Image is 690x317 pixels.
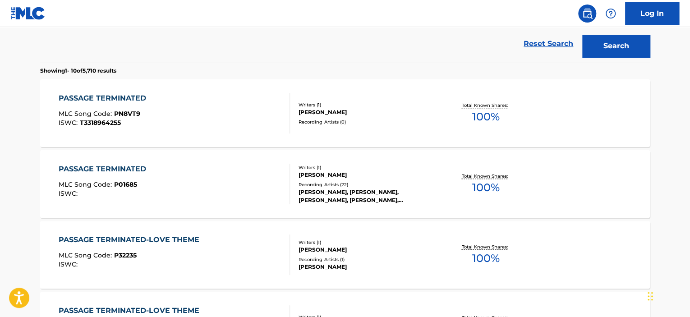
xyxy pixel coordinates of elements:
[59,260,80,268] span: ISWC :
[461,243,510,250] p: Total Known Shares:
[602,5,620,23] div: Help
[461,102,510,109] p: Total Known Shares:
[645,274,690,317] iframe: Chat Widget
[299,119,435,125] div: Recording Artists ( 0 )
[648,283,653,310] div: Drag
[59,164,151,175] div: PASSAGE TERMINATED
[299,101,435,108] div: Writers ( 1 )
[578,5,596,23] a: Public Search
[605,8,616,19] img: help
[59,251,114,259] span: MLC Song Code :
[299,164,435,171] div: Writers ( 1 )
[114,251,137,259] span: P32235
[472,250,499,266] span: 100 %
[299,188,435,204] div: [PERSON_NAME], [PERSON_NAME], [PERSON_NAME], [PERSON_NAME], [PERSON_NAME]
[59,180,114,188] span: MLC Song Code :
[299,239,435,246] div: Writers ( 1 )
[40,67,116,75] p: Showing 1 - 10 of 5,710 results
[472,109,499,125] span: 100 %
[40,79,650,147] a: PASSAGE TERMINATEDMLC Song Code:PN8VT9ISWC:T3318964255Writers (1)[PERSON_NAME]Recording Artists (...
[299,263,435,271] div: [PERSON_NAME]
[40,150,650,218] a: PASSAGE TERMINATEDMLC Song Code:P01685ISWC:Writers (1)[PERSON_NAME]Recording Artists (22)[PERSON_...
[59,110,114,118] span: MLC Song Code :
[80,119,121,127] span: T3318964255
[59,119,80,127] span: ISWC :
[114,180,137,188] span: P01685
[59,234,204,245] div: PASSAGE TERMINATED-LOVE THEME
[299,181,435,188] div: Recording Artists ( 22 )
[582,35,650,57] button: Search
[59,93,151,104] div: PASSAGE TERMINATED
[59,189,80,198] span: ISWC :
[299,171,435,179] div: [PERSON_NAME]
[299,108,435,116] div: [PERSON_NAME]
[299,246,435,254] div: [PERSON_NAME]
[625,2,679,25] a: Log In
[40,221,650,289] a: PASSAGE TERMINATED-LOVE THEMEMLC Song Code:P32235ISWC:Writers (1)[PERSON_NAME]Recording Artists (...
[114,110,140,118] span: PN8VT9
[59,305,204,316] div: PASSAGE TERMINATED-LOVE THEME
[582,8,593,19] img: search
[472,179,499,196] span: 100 %
[11,7,46,20] img: MLC Logo
[461,173,510,179] p: Total Known Shares:
[519,34,578,54] a: Reset Search
[299,256,435,263] div: Recording Artists ( 1 )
